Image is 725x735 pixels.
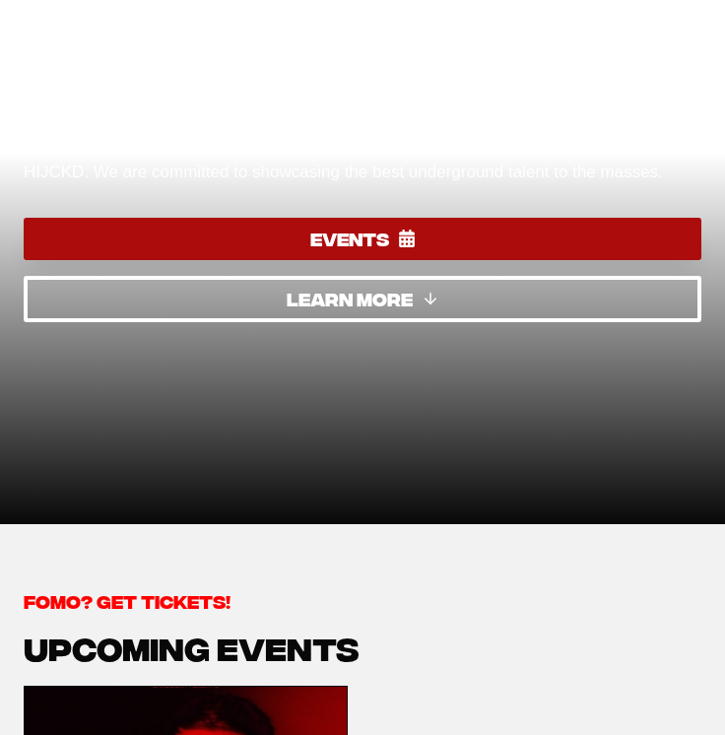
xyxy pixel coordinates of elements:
h1: UPCOMING EVENTS [24,623,701,670]
span: LEARN MORE [287,285,413,313]
span: EVENTS [310,225,389,253]
a: EVENTS [24,218,701,260]
a: LEARN MORE [24,276,701,322]
p: Sandbox Sydney is an independent Australian based entertainment company created by HIJCKD. We are... [24,132,701,185]
h6: FOMO? GET TICKETS! [24,587,701,614]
